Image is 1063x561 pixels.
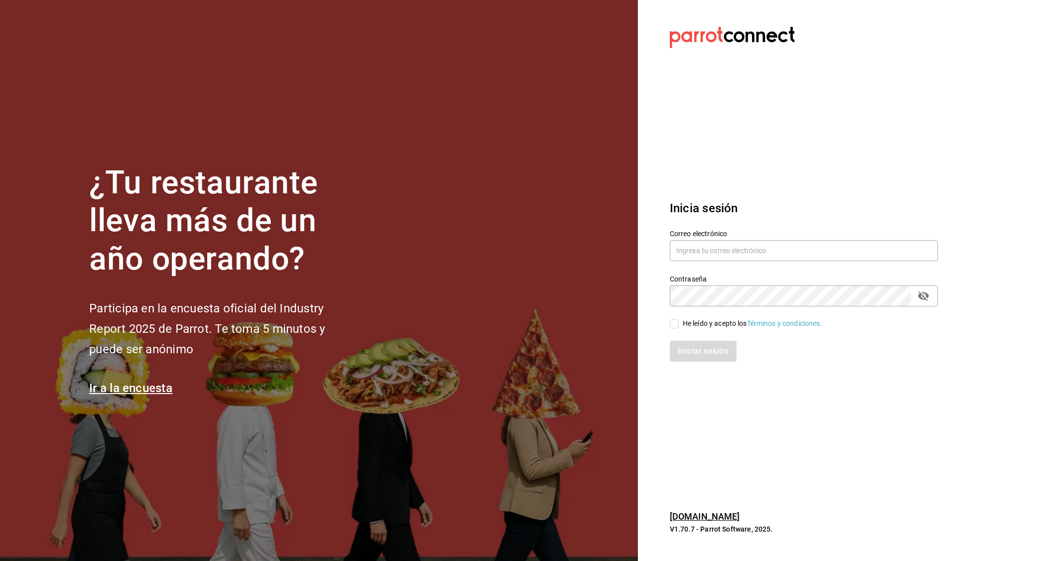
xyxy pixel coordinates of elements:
a: [DOMAIN_NAME] [670,511,740,522]
button: passwordField [915,287,932,304]
input: Ingresa tu correo electrónico [670,240,938,261]
label: Correo electrónico [670,230,938,237]
a: Términos y condiciones. [747,319,822,327]
h3: Inicia sesión [670,199,938,217]
h1: ¿Tu restaurante lleva más de un año operando? [89,164,358,279]
h2: Participa en la encuesta oficial del Industry Report 2025 de Parrot. Te toma 5 minutos y puede se... [89,298,358,359]
div: He leído y acepto los [683,318,822,329]
label: Contraseña [670,275,938,282]
p: V1.70.7 - Parrot Software, 2025. [670,524,938,534]
a: Ir a la encuesta [89,381,172,395]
